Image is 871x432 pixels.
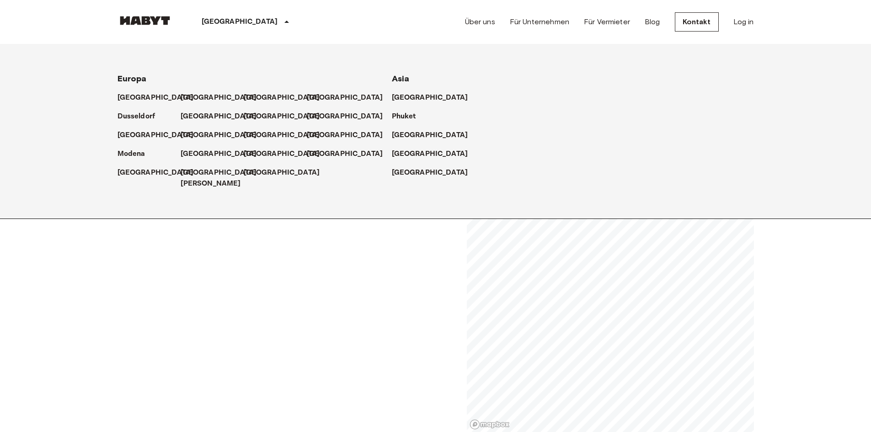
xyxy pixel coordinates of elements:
[181,111,257,122] p: [GEOGRAPHIC_DATA]
[392,111,425,122] a: Phuket
[202,16,278,27] p: [GEOGRAPHIC_DATA]
[392,167,468,178] p: [GEOGRAPHIC_DATA]
[118,74,147,84] span: Europa
[118,149,155,160] a: Modena
[118,111,155,122] p: Dusseldorf
[392,92,468,103] p: [GEOGRAPHIC_DATA]
[733,16,754,27] a: Log in
[244,111,329,122] a: [GEOGRAPHIC_DATA]
[181,167,257,189] p: [GEOGRAPHIC_DATA][PERSON_NAME]
[307,149,392,160] a: [GEOGRAPHIC_DATA]
[244,130,320,141] p: [GEOGRAPHIC_DATA]
[118,167,203,178] a: [GEOGRAPHIC_DATA]
[307,111,383,122] p: [GEOGRAPHIC_DATA]
[392,111,416,122] p: Phuket
[392,130,477,141] a: [GEOGRAPHIC_DATA]
[244,149,320,160] p: [GEOGRAPHIC_DATA]
[307,149,383,160] p: [GEOGRAPHIC_DATA]
[675,12,719,32] a: Kontakt
[118,92,194,103] p: [GEOGRAPHIC_DATA]
[118,16,172,25] img: Habyt
[181,92,257,103] p: [GEOGRAPHIC_DATA]
[244,167,329,178] a: [GEOGRAPHIC_DATA]
[181,111,266,122] a: [GEOGRAPHIC_DATA]
[307,130,392,141] a: [GEOGRAPHIC_DATA]
[244,130,329,141] a: [GEOGRAPHIC_DATA]
[392,130,468,141] p: [GEOGRAPHIC_DATA]
[510,16,569,27] a: Für Unternehmen
[118,130,203,141] a: [GEOGRAPHIC_DATA]
[244,111,320,122] p: [GEOGRAPHIC_DATA]
[181,92,266,103] a: [GEOGRAPHIC_DATA]
[465,16,495,27] a: Über uns
[181,130,266,141] a: [GEOGRAPHIC_DATA]
[584,16,630,27] a: Für Vermieter
[244,149,329,160] a: [GEOGRAPHIC_DATA]
[181,149,266,160] a: [GEOGRAPHIC_DATA]
[307,130,383,141] p: [GEOGRAPHIC_DATA]
[470,419,510,430] a: Mapbox logo
[392,149,468,160] p: [GEOGRAPHIC_DATA]
[645,16,660,27] a: Blog
[307,111,392,122] a: [GEOGRAPHIC_DATA]
[307,92,383,103] p: [GEOGRAPHIC_DATA]
[307,92,392,103] a: [GEOGRAPHIC_DATA]
[392,167,477,178] a: [GEOGRAPHIC_DATA]
[244,92,329,103] a: [GEOGRAPHIC_DATA]
[118,92,203,103] a: [GEOGRAPHIC_DATA]
[118,130,194,141] p: [GEOGRAPHIC_DATA]
[392,74,410,84] span: Asia
[181,149,257,160] p: [GEOGRAPHIC_DATA]
[118,149,145,160] p: Modena
[181,167,266,189] a: [GEOGRAPHIC_DATA][PERSON_NAME]
[118,167,194,178] p: [GEOGRAPHIC_DATA]
[181,130,257,141] p: [GEOGRAPHIC_DATA]
[244,167,320,178] p: [GEOGRAPHIC_DATA]
[118,111,165,122] a: Dusseldorf
[392,92,477,103] a: [GEOGRAPHIC_DATA]
[244,92,320,103] p: [GEOGRAPHIC_DATA]
[392,149,477,160] a: [GEOGRAPHIC_DATA]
